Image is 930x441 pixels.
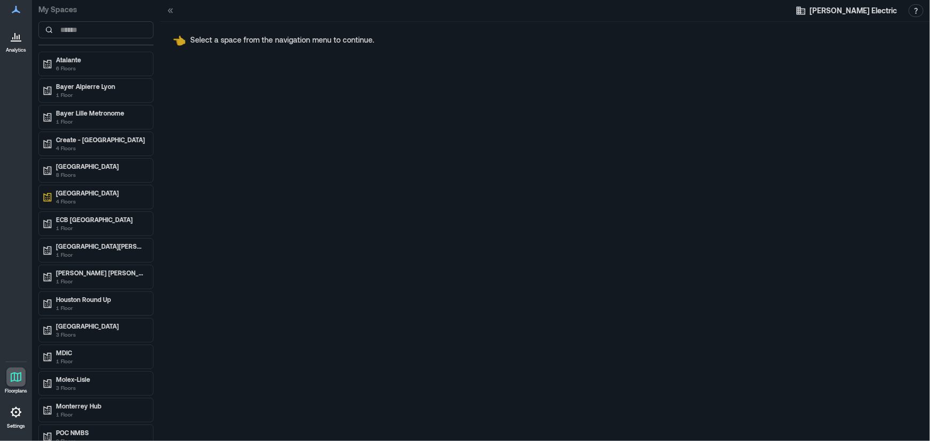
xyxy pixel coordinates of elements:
[56,402,145,410] p: Monterrey Hub
[56,322,145,330] p: [GEOGRAPHIC_DATA]
[56,117,145,126] p: 1 Floor
[56,135,145,144] p: Create - [GEOGRAPHIC_DATA]
[56,357,145,365] p: 1 Floor
[6,47,26,53] p: Analytics
[810,5,897,16] span: [PERSON_NAME] Electric
[7,423,25,429] p: Settings
[56,295,145,304] p: Houston Round Up
[3,399,29,432] a: Settings
[56,428,145,437] p: POC NMBS
[56,91,145,99] p: 1 Floor
[2,364,30,397] a: Floorplans
[56,242,145,250] p: [GEOGRAPHIC_DATA][PERSON_NAME]
[38,4,153,15] p: My Spaces
[56,144,145,152] p: 4 Floors
[56,348,145,357] p: MDIC
[190,35,374,45] p: Select a space from the navigation menu to continue.
[5,388,27,394] p: Floorplans
[173,34,186,46] span: pointing left
[56,277,145,285] p: 1 Floor
[56,250,145,259] p: 1 Floor
[56,215,145,224] p: ECB [GEOGRAPHIC_DATA]
[56,330,145,339] p: 3 Floors
[56,375,145,383] p: Molex-Lisle
[56,268,145,277] p: [PERSON_NAME] [PERSON_NAME]
[56,224,145,232] p: 1 Floor
[56,170,145,179] p: 8 Floors
[56,304,145,312] p: 1 Floor
[56,410,145,419] p: 1 Floor
[56,383,145,392] p: 3 Floors
[56,197,145,206] p: 4 Floors
[56,55,145,64] p: Atalante
[792,2,900,19] button: [PERSON_NAME] Electric
[56,162,145,170] p: [GEOGRAPHIC_DATA]
[56,189,145,197] p: [GEOGRAPHIC_DATA]
[56,82,145,91] p: Bayer Alpierre Lyon
[56,64,145,72] p: 6 Floors
[3,23,29,56] a: Analytics
[56,109,145,117] p: Bayer Lille Metronome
